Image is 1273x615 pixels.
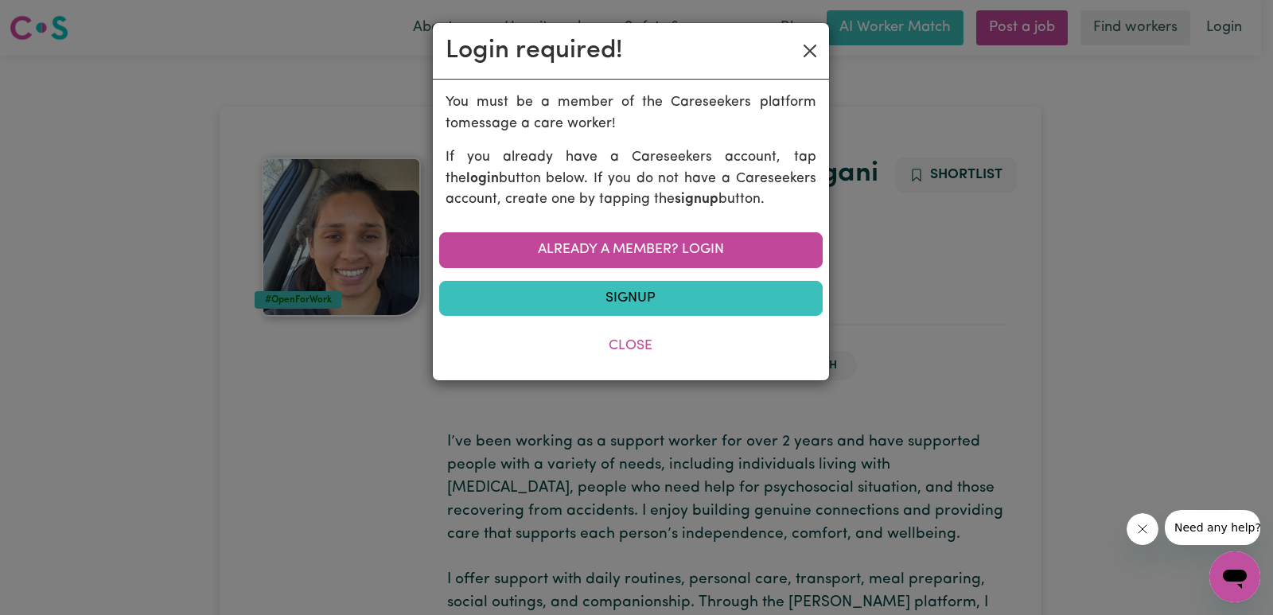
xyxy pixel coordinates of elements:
[439,232,823,267] a: Already a member? Login
[675,193,718,206] b: signup
[439,329,823,364] button: Close
[10,11,96,24] span: Need any help?
[446,36,623,66] h2: Login required!
[446,147,816,210] p: If you already have a Careseekers account, tap the button below. If you do not have a Careseekers...
[466,172,499,185] b: login
[1127,513,1158,545] iframe: Close message
[1209,551,1260,602] iframe: Button to launch messaging window
[797,38,823,64] button: Close
[439,281,823,316] a: Signup
[446,92,816,134] p: You must be a member of the Careseekers platform to message a care worker !
[1165,510,1260,545] iframe: Message from company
